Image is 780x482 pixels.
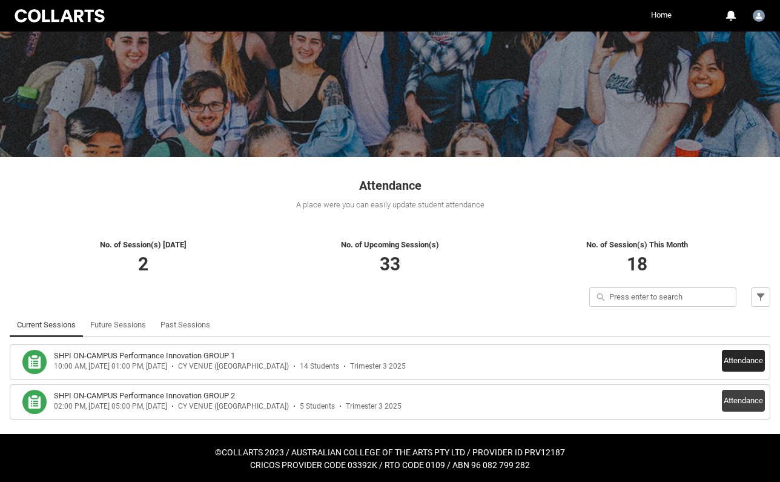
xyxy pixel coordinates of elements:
[359,178,421,193] span: Attendance
[300,362,339,371] div: 14 Students
[10,313,83,337] li: Current Sessions
[54,390,235,402] h3: SHPI ON-CAMPUS Performance Innovation GROUP 2
[54,402,167,411] div: 02:00 PM, [DATE] 05:00 PM, [DATE]
[160,313,210,337] a: Past Sessions
[138,253,148,275] span: 2
[722,390,765,412] button: Attendance
[341,240,439,249] span: No. of Upcoming Session(s)
[586,240,688,249] span: No. of Session(s) This Month
[380,253,400,275] span: 33
[178,362,289,371] div: CY VENUE ([GEOGRAPHIC_DATA])
[17,313,76,337] a: Current Sessions
[589,287,736,307] input: Press enter to search
[100,240,187,249] span: No. of Session(s) [DATE]
[178,402,289,411] div: CY VENUE ([GEOGRAPHIC_DATA])
[54,362,167,371] div: 10:00 AM, [DATE] 01:00 PM, [DATE]
[753,10,765,22] img: Naomi.Edwards
[300,402,335,411] div: 5 Students
[83,313,153,337] li: Future Sessions
[751,287,770,307] button: Filter
[648,6,675,24] a: Home
[722,350,765,372] button: Attendance
[90,313,146,337] a: Future Sessions
[10,199,770,211] div: A place were you can easily update student attendance
[153,313,217,337] li: Past Sessions
[54,350,235,362] h3: SHPI ON-CAMPUS Performance Innovation GROUP 1
[346,402,402,411] div: Trimester 3 2025
[627,253,647,275] span: 18
[350,362,406,371] div: Trimester 3 2025
[750,5,768,24] button: User Profile Naomi.Edwards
